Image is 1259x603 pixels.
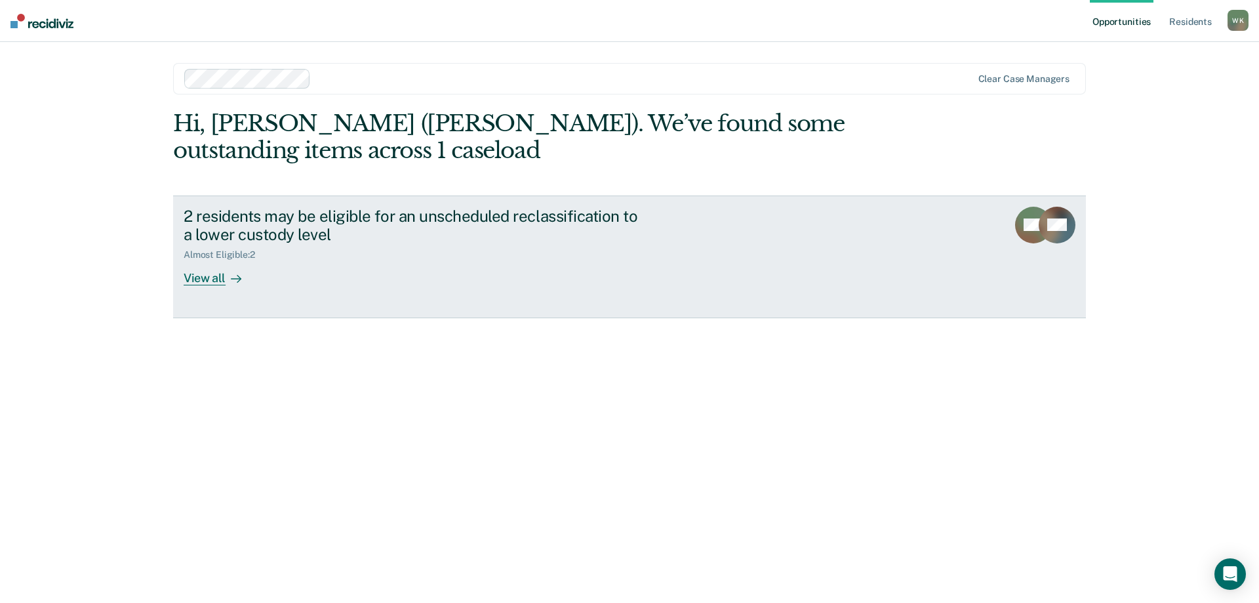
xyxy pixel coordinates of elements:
[173,110,904,164] div: Hi, [PERSON_NAME] ([PERSON_NAME]). We’ve found some outstanding items across 1 caseload
[173,196,1086,318] a: 2 residents may be eligible for an unscheduled reclassification to a lower custody levelAlmost El...
[184,207,644,245] div: 2 residents may be eligible for an unscheduled reclassification to a lower custody level
[978,73,1069,85] div: Clear case managers
[184,249,266,260] div: Almost Eligible : 2
[184,260,257,286] div: View all
[1228,10,1249,31] button: WK
[10,14,73,28] img: Recidiviz
[1214,558,1246,590] div: Open Intercom Messenger
[1228,10,1249,31] div: W K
